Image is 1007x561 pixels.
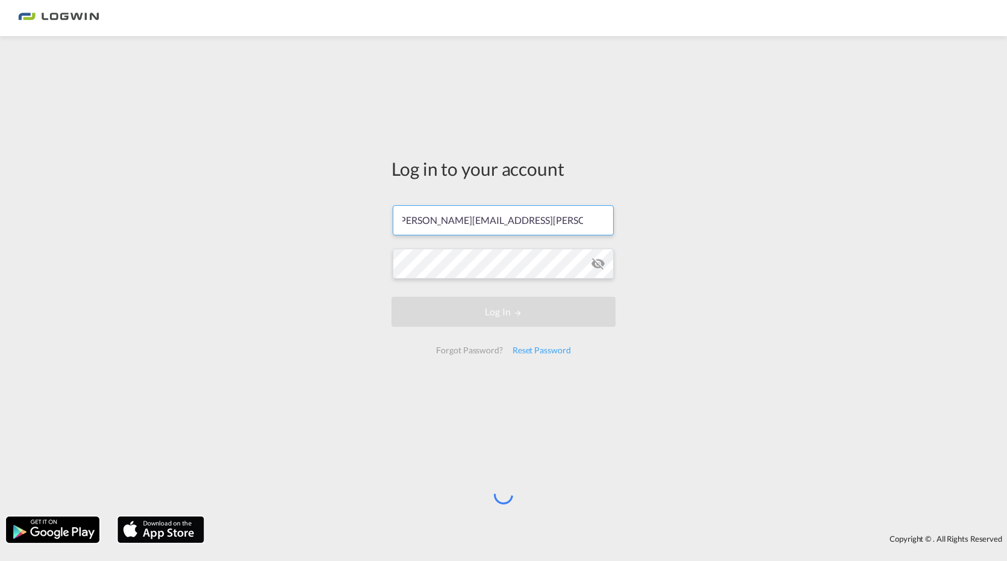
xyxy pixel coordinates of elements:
[116,515,205,544] img: apple.png
[18,5,99,32] img: bc73a0e0d8c111efacd525e4c8ad7d32.png
[5,515,101,544] img: google.png
[391,156,616,181] div: Log in to your account
[391,297,616,327] button: LOGIN
[431,339,507,361] div: Forgot Password?
[508,339,576,361] div: Reset Password
[210,528,1007,549] div: Copyright © . All Rights Reserved
[591,256,605,271] md-icon: icon-eye-off
[393,205,614,235] input: Enter email/phone number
